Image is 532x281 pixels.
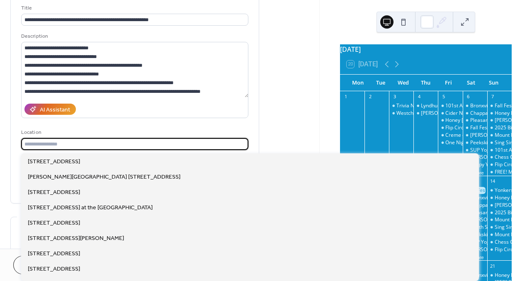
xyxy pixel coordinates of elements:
div: Westchester Soccer Club Home Game - Richmond Kickers at Westchester SC [389,110,413,117]
div: Flip Circus - [GEOGRAPHIC_DATA] [445,124,523,131]
div: 101st Annual Yorktown Grange Fair [487,147,512,154]
div: Sun [482,75,505,91]
div: Trivia Night at Sing Sing Kill Brewery [389,102,413,109]
div: Flip Circus - Yorktown [438,124,462,131]
div: Mount Kisco Farmers Market [487,216,512,223]
div: Cider Nights with live music & food truck at Harvest Moon's Hardscrabble Cider [438,110,462,117]
div: SUP Yoga & Paddleboarding Lessons [463,147,487,154]
span: [STREET_ADDRESS] [28,219,80,228]
div: Mount Kisco Farmers Market [487,132,512,139]
div: Bronxville Farmers Market [470,102,532,109]
div: Chess Club at Sing Sing Kill Brewery [487,154,512,161]
div: Chess Club at Sing Sing Kill Brewery [487,239,512,246]
div: 3 [391,94,398,100]
div: FREE! Music Across The Hudson [487,169,512,176]
div: 2 [367,94,373,100]
div: Mon [347,75,369,91]
div: Fri [437,75,460,91]
div: 101st Annual Yorktown Grange Fair [445,102,527,109]
div: Flip Circus - Yorktown [487,161,512,168]
span: [STREET_ADDRESS][PERSON_NAME] [28,234,124,243]
div: Flip Circus - Yorktown [487,246,512,253]
span: [STREET_ADDRESS] at the [GEOGRAPHIC_DATA] [28,203,153,212]
div: 14 [490,178,496,184]
div: [DATE] [340,44,512,54]
div: One Night of Queen performed by Gary Mullen & the Works [438,139,462,146]
div: Sing Sing Kill Brewery Run Club [487,139,512,146]
div: 6 [465,94,471,100]
div: Yonkers Marathon, Half Marathon & 5K [487,187,512,194]
div: Pleasantville Farmers Market [463,117,487,124]
span: [PERSON_NAME][GEOGRAPHIC_DATA] [STREET_ADDRESS] [28,173,180,182]
div: Irvington Farmer's Market [487,117,512,124]
div: Location [21,128,247,137]
div: AI Assistant [40,106,70,114]
button: Cancel [13,256,64,274]
div: Honey Bee Grove Flower Farm - Farmers Market [487,272,512,279]
div: Peekskill Farmers Market [463,139,487,146]
div: Fall Festival at Harvest Moon Orchard [487,102,512,109]
div: Title [21,4,247,12]
div: Tue [369,75,392,91]
div: Sat [460,75,483,91]
span: [STREET_ADDRESS] [28,157,80,166]
div: Thu [415,75,437,91]
div: Fall Festival at Harvest Moon Orchard [463,124,487,131]
div: John Jay Homestead Farm Market In Katonah [463,132,487,139]
div: Lyndhurst Landscape Volunteering [413,102,438,109]
div: 7 [490,94,496,100]
div: Lyndhurst Landscape Volunteering [421,102,500,109]
div: Description [21,32,247,41]
div: 1 [343,94,349,100]
div: 5 [440,94,447,100]
div: Honey Bee Grove Flower Farm - Sunset U-Pick Flowers [438,117,462,124]
span: [STREET_ADDRESS] [28,188,80,197]
div: 2025 Bicycle Sundays [487,124,512,131]
div: Sing Sing Kill Brewery Run Club [487,224,512,231]
div: Irvington Farmer's Market [487,202,512,209]
div: Trivia Night at Sing Sing Kill Brewery [396,102,480,109]
div: Creme de la Creme Pole Dancing Show [438,132,462,139]
div: Peekskill Farmers Market [470,139,529,146]
div: 2025 Bicycle Sundays [487,209,512,216]
div: Chappaqua Farmers Market [463,110,487,117]
div: Honey Bee Grove Flower Farm - Farmers Market [487,194,512,201]
div: Honey Bee Grove Flower Farm - Farmers Market [487,110,512,117]
div: Wed [392,75,415,91]
div: 4 [416,94,422,100]
button: AI Assistant [24,104,76,115]
div: Michael Blaustein Comedy Night at Tarrytown Music Hall [413,110,438,117]
div: Bronxville Farmers Market [463,102,487,109]
span: [STREET_ADDRESS] [28,265,80,274]
div: 101st Annual Yorktown Grange Fair [438,102,462,109]
div: 21 [490,263,496,269]
span: [STREET_ADDRESS] [28,250,80,258]
div: Mount Kisco Septemberfest [487,231,512,238]
div: Puppy Yoga [470,161,497,168]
